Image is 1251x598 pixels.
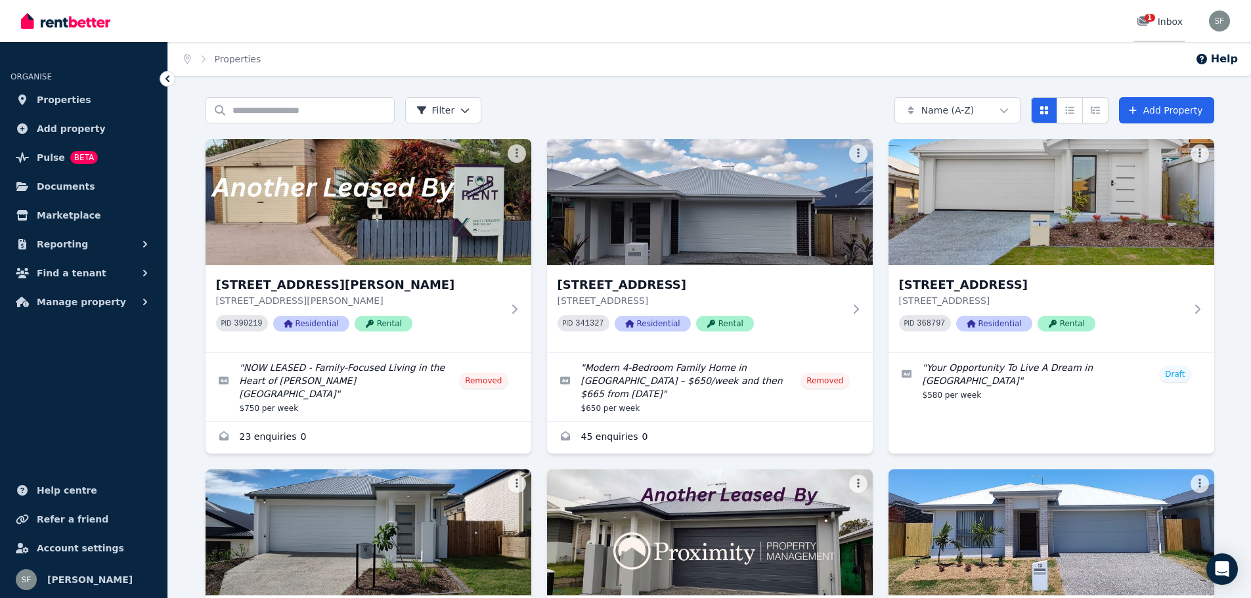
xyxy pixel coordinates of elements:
[221,320,232,327] small: PID
[37,540,124,556] span: Account settings
[1191,475,1209,493] button: More options
[37,482,97,498] span: Help centre
[37,265,106,281] span: Find a tenant
[547,469,873,595] img: 9 Shanti Ln, Morayfield
[1195,51,1238,67] button: Help
[889,139,1214,352] a: 8 Sunset Cct, Flagstone[STREET_ADDRESS][STREET_ADDRESS]PID 368797ResidentialRental
[11,535,157,561] a: Account settings
[416,104,455,117] span: Filter
[547,139,873,352] a: 6 Kestrel Road, Park Ridge[STREET_ADDRESS][STREET_ADDRESS]PID 341327ResidentialRental
[37,236,88,252] span: Reporting
[37,150,65,165] span: Pulse
[11,260,157,286] button: Find a tenant
[558,276,844,294] h3: [STREET_ADDRESS]
[904,320,915,327] small: PID
[547,422,873,454] a: Enquiries for 6 Kestrel Road, Park Ridge
[16,569,37,590] img: Scott Ferguson
[899,276,1185,294] h3: [STREET_ADDRESS]
[956,316,1032,331] span: Residential
[11,87,157,113] a: Properties
[889,353,1214,408] a: Edit listing: Your Opportunity To Live A Dream in Flagstone
[558,294,844,307] p: [STREET_ADDRESS]
[37,511,108,527] span: Refer a friend
[11,231,157,257] button: Reporting
[849,475,867,493] button: More options
[696,316,754,331] span: Rental
[921,104,975,117] span: Name (A-Z)
[37,207,100,223] span: Marketplace
[11,72,52,81] span: ORGANISE
[575,319,604,328] code: 341327
[206,469,531,595] img: 9 Mallow Court, Collingwood Park
[894,97,1021,123] button: Name (A-Z)
[168,42,276,76] nav: Breadcrumb
[234,319,262,328] code: 390219
[615,316,691,331] span: Residential
[849,144,867,163] button: More options
[508,475,526,493] button: More options
[1057,97,1083,123] button: Compact list view
[11,506,157,532] a: Refer a friend
[216,294,502,307] p: [STREET_ADDRESS][PERSON_NAME]
[547,139,873,265] img: 6 Kestrel Road, Park Ridge
[206,139,531,265] img: 5 Appledore St, Bracken Ridge
[216,276,502,294] h3: [STREET_ADDRESS][PERSON_NAME]
[273,316,349,331] span: Residential
[37,121,106,137] span: Add property
[1031,97,1108,123] div: View options
[206,139,531,352] a: 5 Appledore St, Bracken Ridge[STREET_ADDRESS][PERSON_NAME][STREET_ADDRESS][PERSON_NAME]PID 390219...
[1119,97,1214,123] a: Add Property
[1082,97,1108,123] button: Expanded list view
[11,289,157,315] button: Manage property
[206,422,531,454] a: Enquiries for 5 Appledore St, Bracken Ridge
[563,320,573,327] small: PID
[1206,553,1238,585] div: Open Intercom Messenger
[405,97,482,123] button: Filter
[1031,97,1057,123] button: Card view
[70,151,98,164] span: BETA
[1191,144,1209,163] button: More options
[215,54,261,64] a: Properties
[899,294,1185,307] p: [STREET_ADDRESS]
[47,572,133,587] span: [PERSON_NAME]
[1137,15,1183,28] div: Inbox
[11,144,157,171] a: PulseBETA
[37,92,91,108] span: Properties
[1209,11,1230,32] img: Scott Ferguson
[37,294,126,310] span: Manage property
[917,319,945,328] code: 368797
[11,173,157,200] a: Documents
[11,202,157,228] a: Marketplace
[355,316,412,331] span: Rental
[1145,14,1155,22] span: 1
[889,139,1214,265] img: 8 Sunset Cct, Flagstone
[21,11,110,31] img: RentBetter
[508,144,526,163] button: More options
[11,116,157,142] a: Add property
[547,353,873,421] a: Edit listing: Modern 4-Bedroom Family Home in Park Ridge – $650/week and then $665 from 5 Aug 2025
[206,353,531,421] a: Edit listing: NOW LEASED - Family-Focused Living in the Heart of Bracken Ridge
[37,179,95,194] span: Documents
[11,477,157,503] a: Help centre
[889,469,1214,595] img: 12 Diamond Drive, Yarrabilba
[1038,316,1095,331] span: Rental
